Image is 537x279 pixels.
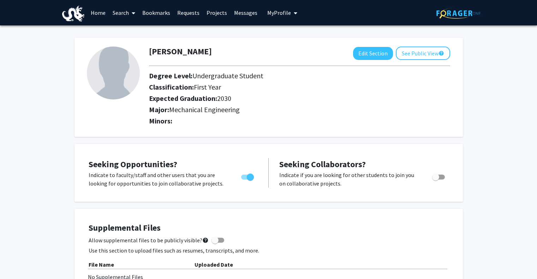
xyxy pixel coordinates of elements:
[89,236,209,244] span: Allow supplemental files to be publicly visible?
[195,261,233,268] b: Uploaded Date
[89,246,449,255] p: Use this section to upload files such as resumes, transcripts, and more.
[194,83,221,91] span: First Year
[436,8,481,19] img: ForagerOne Logo
[438,49,444,57] mat-icon: help
[174,0,203,25] a: Requests
[396,47,450,60] button: See Public View
[89,171,228,188] p: Indicate to faculty/staff and other users that you are looking for opportunities to join collabor...
[267,9,291,16] span: My Profile
[149,83,439,91] h2: Classification:
[169,105,240,114] span: Mechanical Engineering
[353,47,393,60] button: Edit Section
[231,0,261,25] a: Messages
[279,171,419,188] p: Indicate if you are looking for other students to join you on collaborative projects.
[89,159,177,170] span: Seeking Opportunities?
[238,171,258,181] div: Toggle
[202,236,209,244] mat-icon: help
[109,0,139,25] a: Search
[149,47,212,57] h1: [PERSON_NAME]
[5,247,30,274] iframe: Chat
[192,71,263,80] span: Undergraduate Student
[139,0,174,25] a: Bookmarks
[149,94,439,103] h2: Expected Graduation:
[87,47,140,99] img: Profile Picture
[89,223,449,233] h4: Supplemental Files
[149,72,439,80] h2: Degree Level:
[203,0,231,25] a: Projects
[87,0,109,25] a: Home
[149,105,450,114] h2: Major:
[149,117,450,125] h2: Minors:
[429,171,449,181] div: Toggle
[279,159,366,170] span: Seeking Collaborators?
[62,6,85,22] img: Drexel University Logo
[89,261,114,268] b: File Name
[217,94,231,103] span: 2030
